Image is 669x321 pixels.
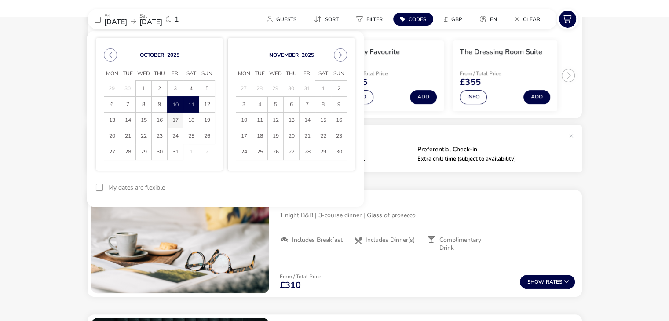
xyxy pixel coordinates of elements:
span: Wed [136,67,152,80]
span: Show [527,279,546,285]
span: 18 [252,128,267,144]
button: Clear [508,13,547,26]
span: 10 [168,97,183,113]
button: Add [410,90,437,104]
span: 6 [104,97,120,112]
td: 10 [236,113,252,128]
span: Mon [104,67,120,80]
span: 16 [331,113,347,128]
span: 7 [300,97,315,112]
td: 29 [268,81,284,97]
td: 8 [136,97,152,113]
td: 23 [152,128,168,144]
td: 27 [284,144,300,160]
td: 17 [236,128,252,144]
h3: The Dressing Room Suite [460,47,542,57]
td: 1 [183,144,199,160]
span: Sun [199,67,215,80]
span: [DATE] [139,17,162,27]
button: Choose Month [140,51,164,58]
naf-pibe-menu-bar-item: Sort [307,13,349,26]
td: 25 [252,144,268,160]
span: 19 [199,113,215,128]
span: 29 [315,144,331,160]
p: From / Total Price [346,71,409,76]
td: 14 [120,113,136,128]
span: 6 [284,97,299,112]
td: 27 [104,144,120,160]
span: Includes Dinner(s) [366,236,415,244]
td: 7 [300,97,315,113]
td: 20 [284,128,300,144]
td: 18 [183,113,199,128]
td: 20 [104,128,120,144]
span: 12 [268,113,283,128]
span: Fri [168,67,183,80]
span: 25 [252,144,267,160]
td: 26 [199,128,215,144]
span: £355 [460,78,481,87]
span: 11 [184,97,198,113]
td: 31 [300,81,315,97]
span: [DATE] [104,17,127,27]
span: 7 [120,97,135,112]
td: 2 [331,81,347,97]
span: 15 [315,113,331,128]
td: 22 [136,128,152,144]
span: 5 [268,97,283,112]
td: 19 [268,128,284,144]
naf-pibe-menu-bar-item: Codes [393,13,437,26]
td: 5 [199,81,215,97]
span: 13 [284,113,299,128]
td: 21 [300,128,315,144]
span: 19 [268,128,283,144]
div: A Taste of Freedom1 night B&B | 3-course dinner | Glass of proseccoIncludes BreakfastIncludes Din... [273,190,582,259]
td: 1 [136,81,152,97]
td: 27 [236,81,252,97]
naf-pibe-menu-bar-item: Filter [349,13,393,26]
td: 30 [152,144,168,160]
h2: A Taste of Freedom [280,197,575,207]
span: 28 [300,144,315,160]
button: Add [523,90,550,104]
button: Sort [307,13,346,26]
span: Clear [523,16,540,23]
p: From / Total Price [460,71,522,76]
td: 14 [300,113,315,128]
div: Fri[DATE]Sat[DATE]1 [88,9,219,29]
td: 18 [252,128,268,144]
span: Fri [300,67,315,80]
span: Thu [152,67,168,80]
naf-pibe-menu-bar-item: en [473,13,508,26]
td: 7 [120,97,136,113]
td: 28 [252,81,268,97]
i: £ [444,15,448,24]
td: 6 [104,97,120,113]
span: Sort [325,16,339,23]
span: Tue [120,67,136,80]
span: GBP [451,16,462,23]
span: Codes [409,16,426,23]
label: My dates are flexible [108,185,165,191]
button: ShowRates [520,275,575,289]
swiper-slide: 1 / 1 [91,193,269,294]
td: 5 [268,97,284,113]
span: 1 [315,81,331,96]
span: 17 [168,113,183,128]
td: 3 [168,81,183,97]
td: 3 [236,97,252,113]
td: 2 [199,144,215,160]
td: 16 [152,113,168,128]
naf-pibe-menu-bar-item: Guests [260,13,307,26]
span: 5 [199,81,215,96]
span: 2 [152,81,167,96]
button: Info [460,90,487,104]
span: 30 [152,144,167,160]
span: Mon [236,67,252,80]
td: 31 [168,144,183,160]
